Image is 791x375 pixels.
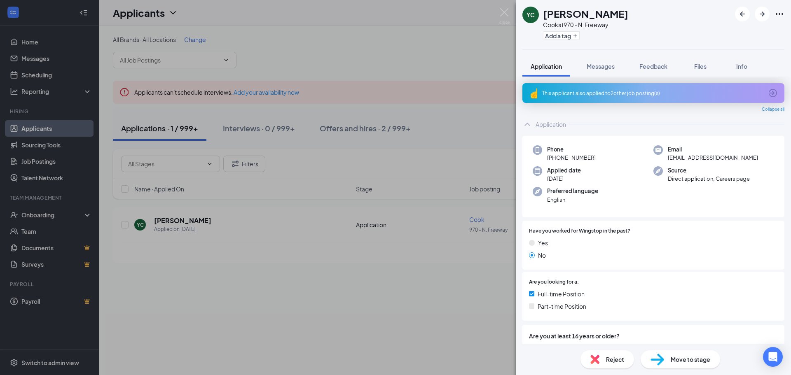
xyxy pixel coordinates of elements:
[639,63,667,70] span: Feedback
[547,145,596,154] span: Phone
[737,9,747,19] svg: ArrowLeftNew
[547,166,581,175] span: Applied date
[763,347,783,367] div: Open Intercom Messenger
[762,106,784,113] span: Collapse all
[529,227,630,235] span: Have you worked for Wingstop in the past?
[768,88,778,98] svg: ArrowCircle
[538,238,548,247] span: Yes
[547,175,581,183] span: [DATE]
[538,289,585,298] span: Full-time Position
[547,154,596,162] span: [PHONE_NUMBER]
[573,33,578,38] svg: Plus
[543,31,580,40] button: PlusAdd a tag
[668,145,758,154] span: Email
[668,166,750,175] span: Source
[668,154,758,162] span: [EMAIL_ADDRESS][DOMAIN_NAME]
[547,196,598,204] span: English
[531,63,562,70] span: Application
[536,120,566,128] div: Application
[587,63,615,70] span: Messages
[735,7,750,21] button: ArrowLeftNew
[527,11,535,19] div: YC
[775,9,784,19] svg: Ellipses
[671,355,710,364] span: Move to stage
[538,251,546,260] span: No
[606,355,624,364] span: Reject
[529,278,579,286] span: Are you looking for a:
[543,7,628,21] h1: [PERSON_NAME]
[547,187,598,195] span: Preferred language
[736,63,747,70] span: Info
[543,21,628,29] div: Cook at 970 - N. Freeway
[668,175,750,183] span: Direct application, Careers page
[755,7,770,21] button: ArrowRight
[529,331,778,340] span: Are you at least 16 years or older?
[757,9,767,19] svg: ArrowRight
[522,119,532,129] svg: ChevronUp
[694,63,707,70] span: Files
[538,344,573,353] span: yes (Correct)
[538,302,586,311] span: Part-time Position
[542,90,763,97] div: This applicant also applied to 2 other job posting(s)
